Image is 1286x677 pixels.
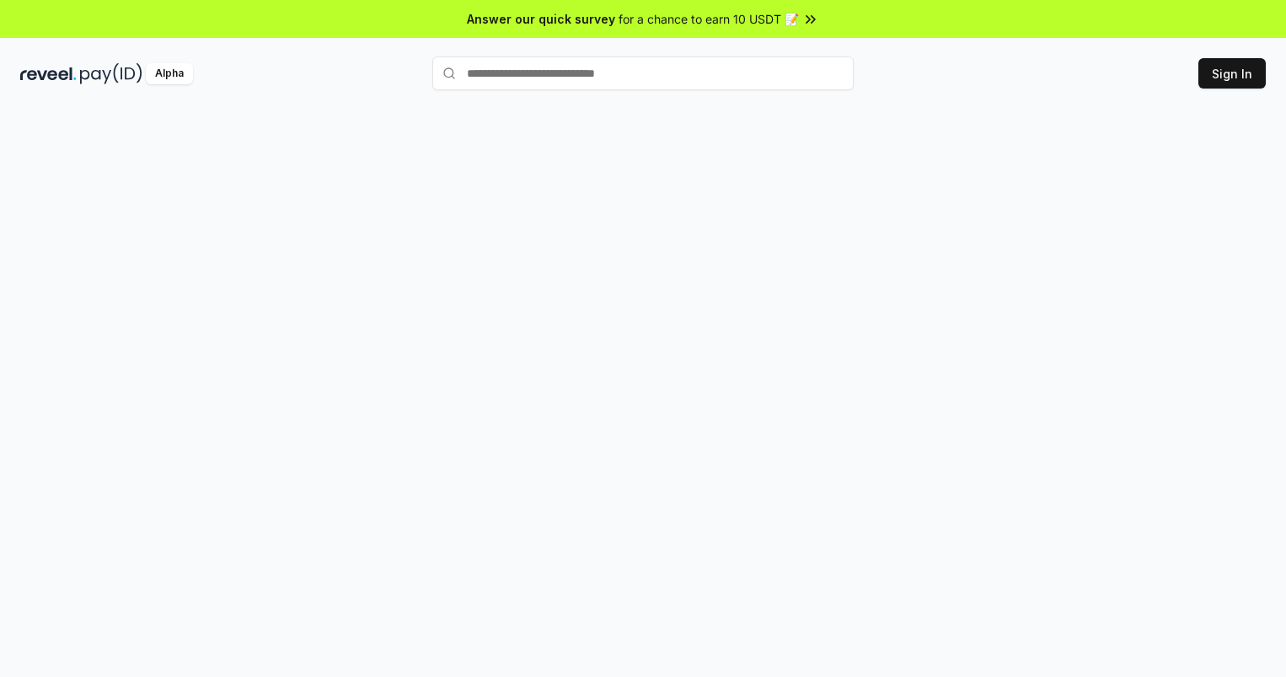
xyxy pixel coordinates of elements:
img: pay_id [80,63,142,84]
span: for a chance to earn 10 USDT 📝 [619,10,799,28]
span: Answer our quick survey [467,10,615,28]
div: Alpha [146,63,193,84]
button: Sign In [1198,58,1266,89]
img: reveel_dark [20,63,77,84]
